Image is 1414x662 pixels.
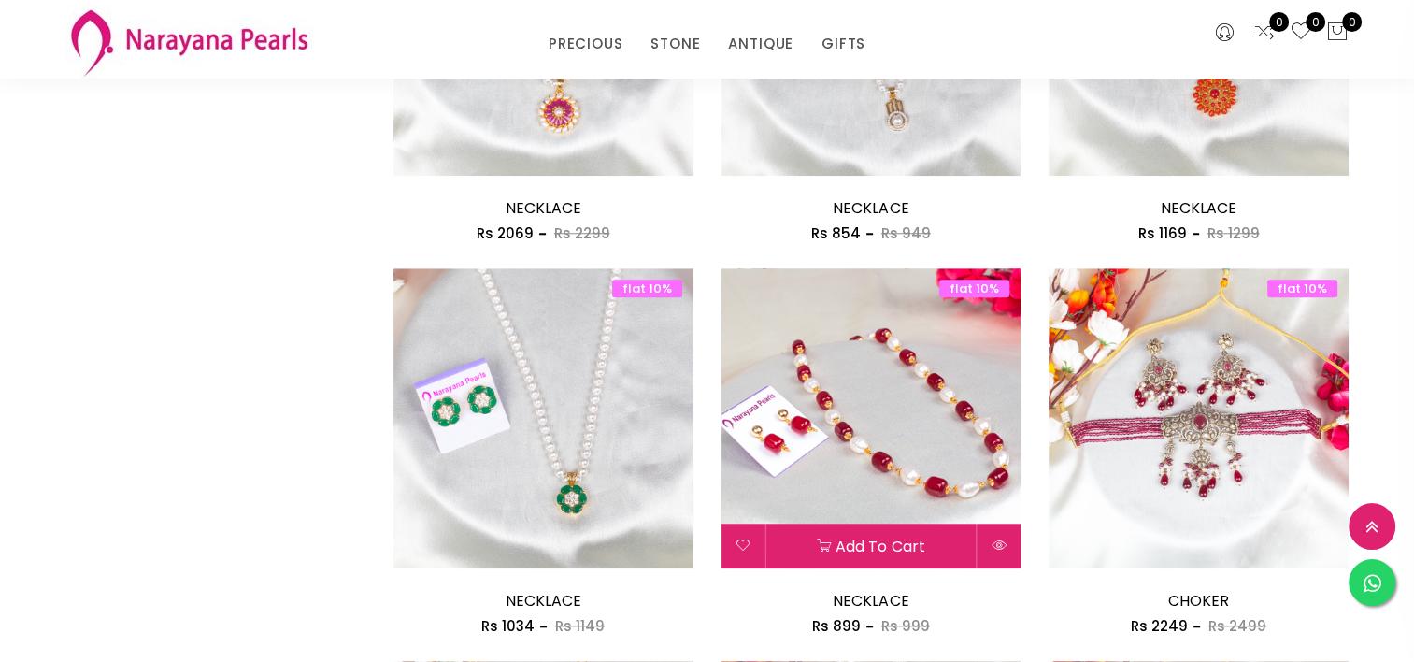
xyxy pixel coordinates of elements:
[1253,21,1276,45] a: 0
[833,590,908,612] a: NECKLACE
[881,616,930,636] span: Rs 999
[555,616,605,636] span: Rs 1149
[612,280,682,297] span: flat 10%
[721,524,765,568] button: Add to wishlist
[549,30,622,58] a: PRECIOUS
[833,197,908,219] a: NECKLACE
[1290,21,1312,45] a: 0
[1168,590,1229,612] a: CHOKER
[728,30,793,58] a: ANTIQUE
[1161,197,1236,219] a: NECKLACE
[1269,12,1289,32] span: 0
[766,524,977,568] button: Add to cart
[1306,12,1325,32] span: 0
[481,616,535,636] span: Rs 1034
[1342,12,1362,32] span: 0
[1138,223,1187,243] span: Rs 1169
[506,590,581,612] a: NECKLACE
[881,223,931,243] span: Rs 949
[1208,616,1266,636] span: Rs 2499
[1326,21,1349,45] button: 0
[1267,280,1337,297] span: flat 10%
[1207,223,1260,243] span: Rs 1299
[811,223,861,243] span: Rs 854
[650,30,700,58] a: STONE
[554,223,610,243] span: Rs 2299
[506,197,581,219] a: NECKLACE
[477,223,534,243] span: Rs 2069
[1131,616,1188,636] span: Rs 2249
[812,616,861,636] span: Rs 899
[977,524,1021,568] button: Quick View
[821,30,865,58] a: GIFTS
[939,280,1009,297] span: flat 10%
